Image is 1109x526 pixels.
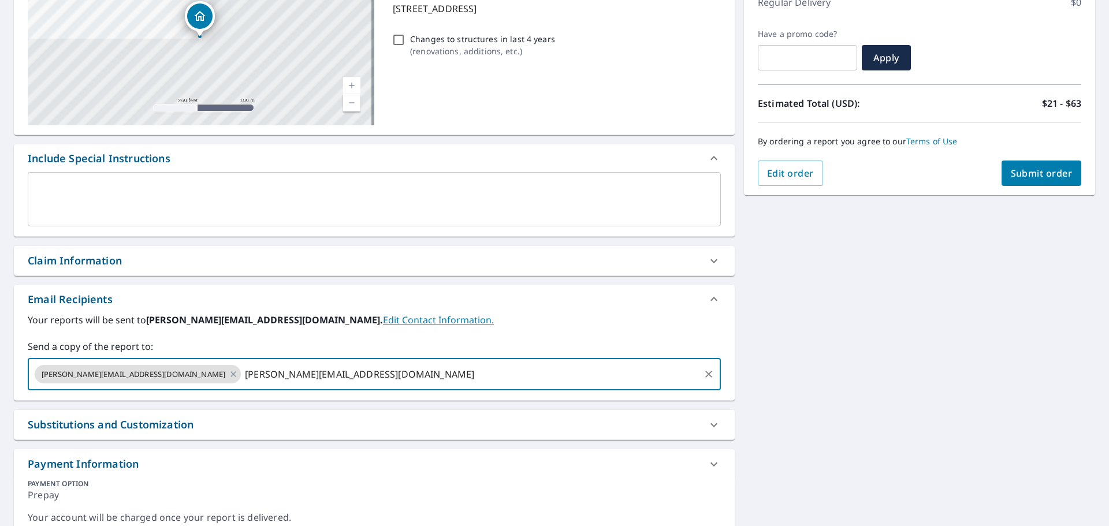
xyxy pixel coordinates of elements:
[28,292,113,307] div: Email Recipients
[35,365,241,383] div: [PERSON_NAME][EMAIL_ADDRESS][DOMAIN_NAME]
[383,314,494,326] a: EditContactInfo
[14,144,735,172] div: Include Special Instructions
[758,96,920,110] p: Estimated Total (USD):
[871,51,902,64] span: Apply
[758,29,857,39] label: Have a promo code?
[410,33,555,45] p: Changes to structures in last 4 years
[28,417,193,432] div: Substitutions and Customization
[14,285,735,313] div: Email Recipients
[28,511,721,524] div: Your account will be charged once your report is delivered.
[14,246,735,275] div: Claim Information
[1002,161,1082,186] button: Submit order
[1042,96,1081,110] p: $21 - $63
[28,456,139,472] div: Payment Information
[701,366,717,382] button: Clear
[28,151,170,166] div: Include Special Instructions
[146,314,383,326] b: [PERSON_NAME][EMAIL_ADDRESS][DOMAIN_NAME].
[14,410,735,439] div: Substitutions and Customization
[343,77,360,94] a: Current Level 17, Zoom In
[28,340,721,353] label: Send a copy of the report to:
[14,449,735,479] div: Payment Information
[393,2,716,16] p: [STREET_ADDRESS]
[28,253,122,268] div: Claim Information
[767,167,814,180] span: Edit order
[410,45,555,57] p: ( renovations, additions, etc. )
[758,136,1081,147] p: By ordering a report you agree to our
[862,45,911,70] button: Apply
[758,161,823,186] button: Edit order
[1011,167,1073,180] span: Submit order
[343,94,360,111] a: Current Level 17, Zoom Out
[28,488,721,511] div: Prepay
[35,369,232,380] span: [PERSON_NAME][EMAIL_ADDRESS][DOMAIN_NAME]
[185,1,215,37] div: Dropped pin, building 1, Residential property, 2156 Rockcliffe Loop College Station, TX 77845
[28,479,721,488] div: PAYMENT OPTION
[906,136,958,147] a: Terms of Use
[28,313,721,327] label: Your reports will be sent to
